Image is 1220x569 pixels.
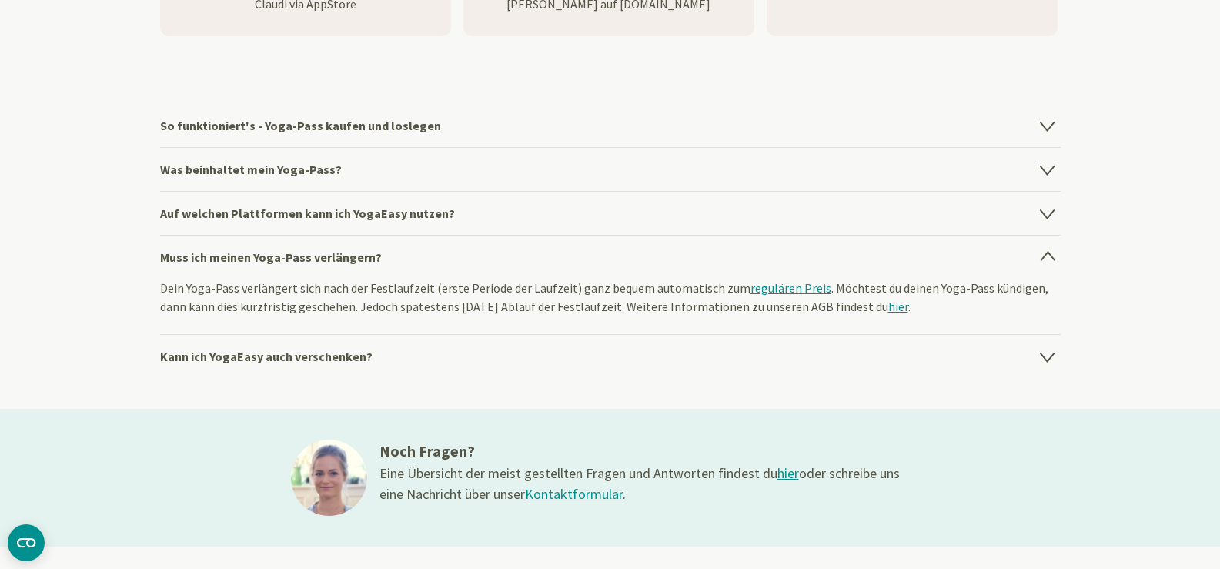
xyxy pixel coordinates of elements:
[160,147,1061,191] h4: Was beinhaltet mein Yoga-Pass?
[160,235,1061,279] h4: Muss ich meinen Yoga-Pass verlängern?
[777,464,799,482] a: hier
[160,191,1061,235] h4: Auf welchen Plattformen kann ich YogaEasy nutzen?
[160,279,1061,334] div: Dein Yoga-Pass verlängert sich nach der Festlaufzeit (erste Periode der Laufzeit) ganz bequem aut...
[379,440,903,463] h3: Noch Fragen?
[750,280,831,296] a: regulären Preis
[160,104,1061,147] h4: So funktioniert's - Yoga-Pass kaufen und loslegen
[291,440,367,516] img: ines@1x.jpg
[525,485,623,503] a: Kontaktformular
[8,524,45,561] button: CMP-Widget öffnen
[160,334,1061,378] h4: Kann ich YogaEasy auch verschenken?
[379,463,903,504] div: Eine Übersicht der meist gestellten Fragen und Antworten findest du oder schreibe uns eine Nachri...
[888,299,908,314] a: hier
